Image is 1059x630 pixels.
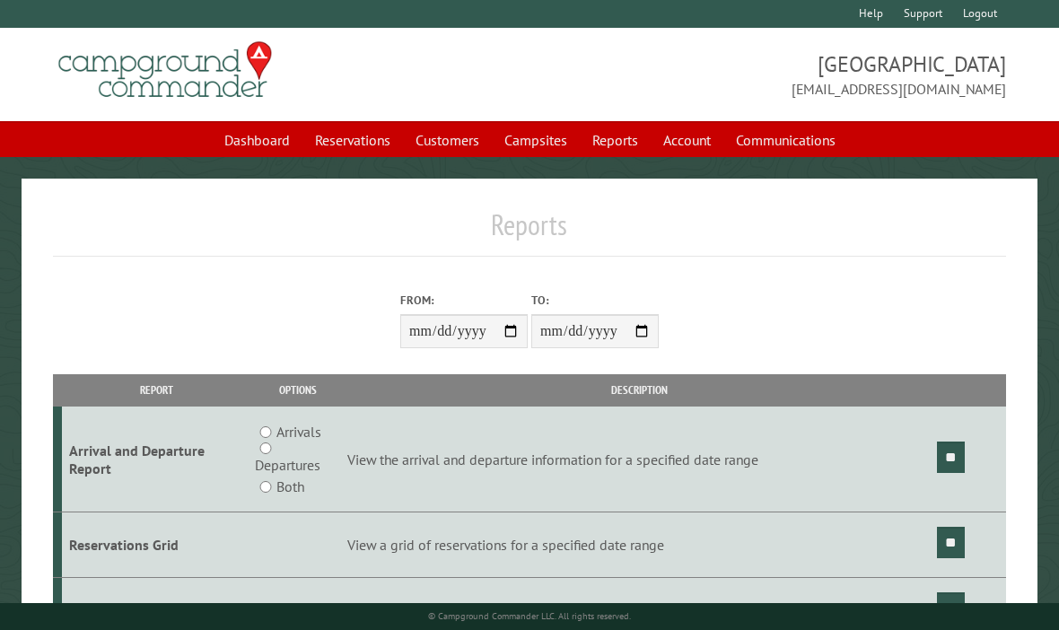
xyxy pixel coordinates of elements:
a: Reports [582,123,649,157]
img: Campground Commander [53,35,277,105]
a: Communications [725,123,846,157]
th: Options [252,374,345,406]
td: View the arrival and departure information for a specified date range [345,407,934,512]
span: [GEOGRAPHIC_DATA] [EMAIL_ADDRESS][DOMAIN_NAME] [529,49,1006,100]
label: To: [531,292,659,309]
small: © Campground Commander LLC. All rights reserved. [428,610,631,622]
label: Both [276,476,304,497]
th: Description [345,374,934,406]
th: Report [62,374,252,406]
td: Arrival and Departure Report [62,407,252,512]
label: From: [400,292,528,309]
a: Account [652,123,722,157]
label: Arrivals [276,421,321,442]
h1: Reports [53,207,1006,257]
a: Dashboard [214,123,301,157]
a: Reservations [304,123,401,157]
a: Campsites [494,123,578,157]
td: Reservations Grid [62,512,252,578]
label: Departures [255,454,320,476]
a: Customers [405,123,490,157]
td: View a grid of reservations for a specified date range [345,512,934,578]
